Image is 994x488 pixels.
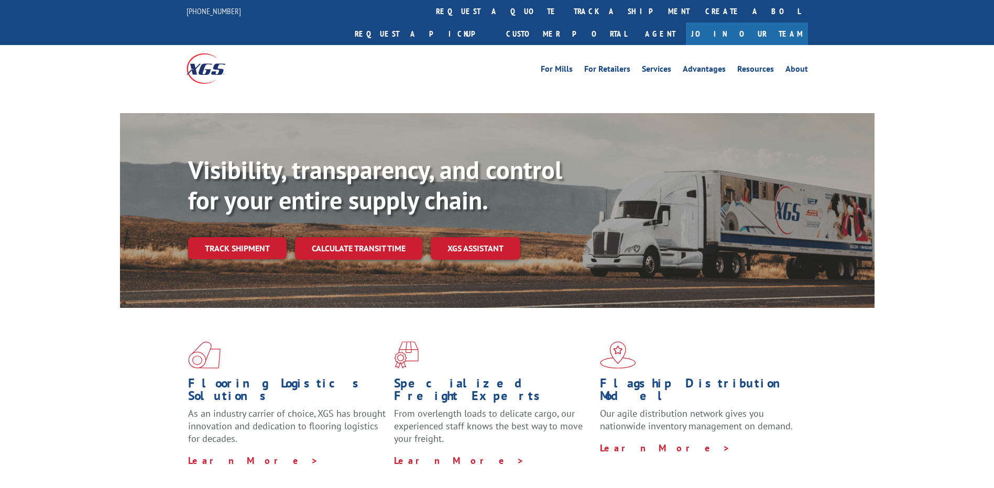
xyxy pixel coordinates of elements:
[188,454,319,467] a: Learn More >
[600,442,730,454] a: Learn More >
[347,23,498,45] a: Request a pickup
[295,237,422,260] a: Calculate transit time
[498,23,635,45] a: Customer Portal
[188,237,287,259] a: Track shipment
[394,341,419,369] img: xgs-icon-focused-on-flooring-red
[188,153,562,216] b: Visibility, transparency, and control for your entire supply chain.
[600,407,793,432] span: Our agile distribution network gives you nationwide inventory management on demand.
[683,65,726,76] a: Advantages
[785,65,808,76] a: About
[188,341,221,369] img: xgs-icon-total-supply-chain-intelligence-red
[600,341,636,369] img: xgs-icon-flagship-distribution-model-red
[642,65,671,76] a: Services
[600,377,798,407] h1: Flagship Distribution Model
[394,377,592,407] h1: Specialized Freight Experts
[394,454,525,467] a: Learn More >
[584,65,630,76] a: For Retailers
[541,65,573,76] a: For Mills
[188,377,386,407] h1: Flooring Logistics Solutions
[686,23,808,45] a: Join Our Team
[431,237,520,260] a: XGS ASSISTANT
[394,407,592,454] p: From overlength loads to delicate cargo, our experienced staff knows the best way to move your fr...
[635,23,686,45] a: Agent
[188,407,386,445] span: As an industry carrier of choice, XGS has brought innovation and dedication to flooring logistics...
[187,6,241,16] a: [PHONE_NUMBER]
[737,65,774,76] a: Resources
